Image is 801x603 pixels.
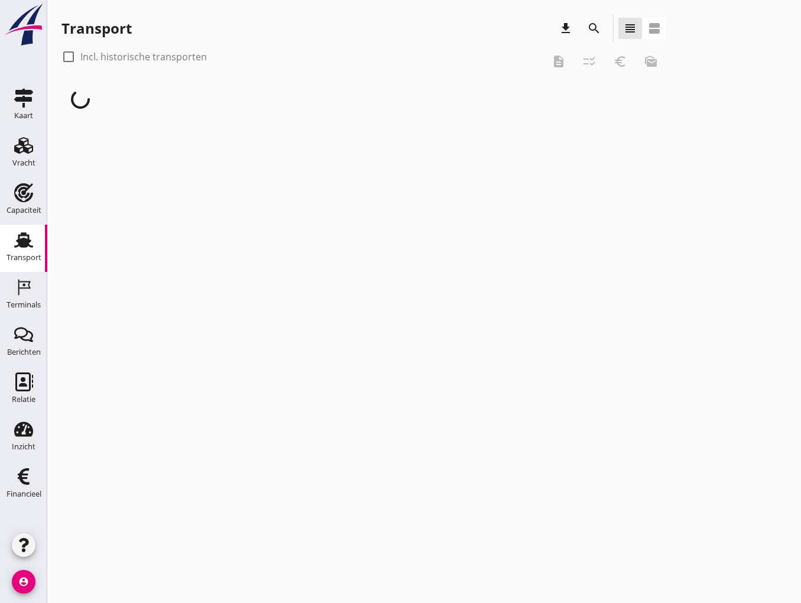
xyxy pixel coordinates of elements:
[12,570,35,594] i: account_circle
[12,443,35,450] div: Inzicht
[7,301,41,309] div: Terminals
[7,206,41,214] div: Capaciteit
[623,21,637,35] i: view_headline
[647,21,661,35] i: view_agenda
[559,21,573,35] i: download
[12,395,35,403] div: Relatie
[14,112,33,119] div: Kaart
[7,254,41,261] div: Transport
[587,21,601,35] i: search
[7,348,41,356] div: Berichten
[80,51,207,63] label: Incl. historische transporten
[7,490,41,498] div: Financieel
[2,3,45,47] img: logo-small.a267ee39.svg
[12,159,35,167] div: Vracht
[61,19,132,38] div: Transport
